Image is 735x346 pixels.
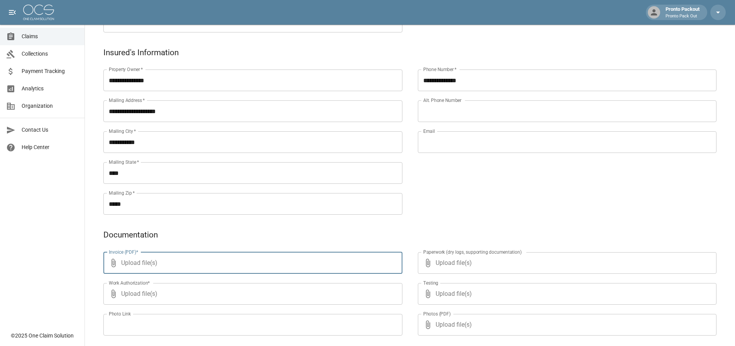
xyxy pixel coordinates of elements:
[423,249,522,255] label: Paperwork (dry logs, supporting documentation)
[23,5,54,20] img: ocs-logo-white-transparent.png
[109,190,135,196] label: Mailing Zip
[121,252,382,274] span: Upload file(s)
[662,5,703,19] div: Pronto Packout
[423,280,438,286] label: Testing
[436,283,696,305] span: Upload file(s)
[109,310,131,317] label: Photo Link
[22,85,78,93] span: Analytics
[22,67,78,75] span: Payment Tracking
[109,159,139,165] label: Mailing State
[22,50,78,58] span: Collections
[22,126,78,134] span: Contact Us
[436,314,696,336] span: Upload file(s)
[109,128,136,134] label: Mailing City
[423,128,435,134] label: Email
[5,5,20,20] button: open drawer
[666,13,700,20] p: Pronto Pack Out
[423,310,451,317] label: Photos (PDF)
[109,66,143,73] label: Property Owner
[22,102,78,110] span: Organization
[423,66,456,73] label: Phone Number
[109,280,150,286] label: Work Authorization*
[22,143,78,151] span: Help Center
[121,283,382,305] span: Upload file(s)
[423,97,461,103] label: Alt. Phone Number
[436,252,696,274] span: Upload file(s)
[11,332,74,339] div: © 2025 One Claim Solution
[109,97,145,103] label: Mailing Address
[22,32,78,41] span: Claims
[109,249,139,255] label: Invoice (PDF)*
